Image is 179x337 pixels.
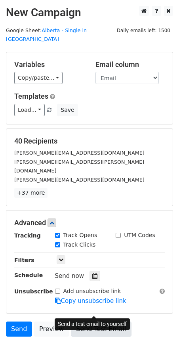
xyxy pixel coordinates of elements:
label: Track Clicks [63,241,96,249]
small: [PERSON_NAME][EMAIL_ADDRESS][PERSON_NAME][DOMAIN_NAME] [14,159,144,174]
label: Add unsubscribe link [63,287,121,295]
h5: Advanced [14,218,165,227]
small: [PERSON_NAME][EMAIL_ADDRESS][DOMAIN_NAME] [14,150,145,156]
a: Send [6,322,32,337]
a: Preview [34,322,69,337]
strong: Tracking [14,232,41,239]
button: Save [57,104,78,116]
span: Daily emails left: 1500 [114,26,173,35]
strong: Filters [14,257,34,263]
h5: Email column [95,60,165,69]
label: UTM Codes [124,231,155,239]
h2: New Campaign [6,6,173,19]
a: +37 more [14,188,48,198]
span: Send now [55,272,84,280]
strong: Unsubscribe [14,288,53,295]
a: Copy/paste... [14,72,63,84]
h5: 40 Recipients [14,137,165,146]
h5: Variables [14,60,84,69]
a: Daily emails left: 1500 [114,27,173,33]
small: Google Sheet: [6,27,87,42]
iframe: Chat Widget [139,299,179,337]
strong: Schedule [14,272,43,278]
small: [PERSON_NAME][EMAIL_ADDRESS][DOMAIN_NAME] [14,177,145,183]
div: Send a test email to yourself [55,318,130,330]
a: Load... [14,104,45,116]
a: Templates [14,92,48,100]
label: Track Opens [63,231,97,239]
a: Alberta - Single in [GEOGRAPHIC_DATA] [6,27,87,42]
a: Copy unsubscribe link [55,297,126,304]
